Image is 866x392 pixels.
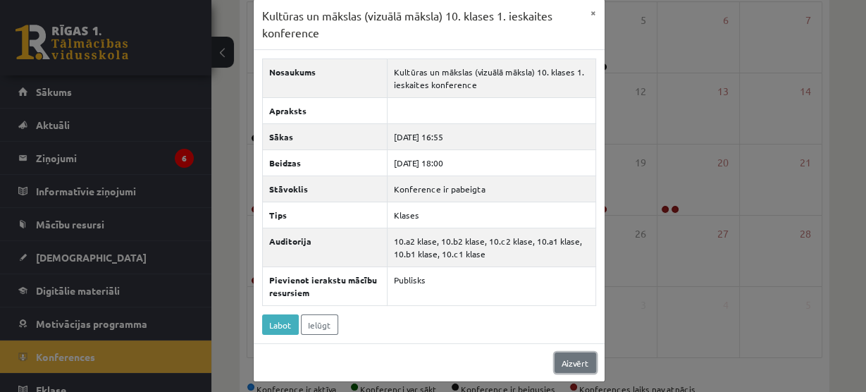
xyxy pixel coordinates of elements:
th: Pievienot ierakstu mācību resursiem [262,267,387,306]
a: Ielūgt [301,314,338,335]
a: Aizvērt [555,353,596,373]
th: Beidzas [262,150,387,176]
td: Publisks [387,267,595,306]
td: [DATE] 16:55 [387,124,595,150]
th: Nosaukums [262,59,387,98]
td: Klases [387,202,595,228]
th: Auditorija [262,228,387,267]
td: [DATE] 18:00 [387,150,595,176]
th: Tips [262,202,387,228]
td: Kultūras un mākslas (vizuālā māksla) 10. klases 1. ieskaites konference [387,59,595,98]
th: Sākas [262,124,387,150]
td: Konference ir pabeigta [387,176,595,202]
td: 10.a2 klase, 10.b2 klase, 10.c2 klase, 10.a1 klase, 10.b1 klase, 10.c1 klase [387,228,595,267]
th: Stāvoklis [262,176,387,202]
th: Apraksts [262,98,387,124]
h3: Kultūras un mākslas (vizuālā māksla) 10. klases 1. ieskaites konference [262,8,582,41]
a: Labot [262,314,299,335]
